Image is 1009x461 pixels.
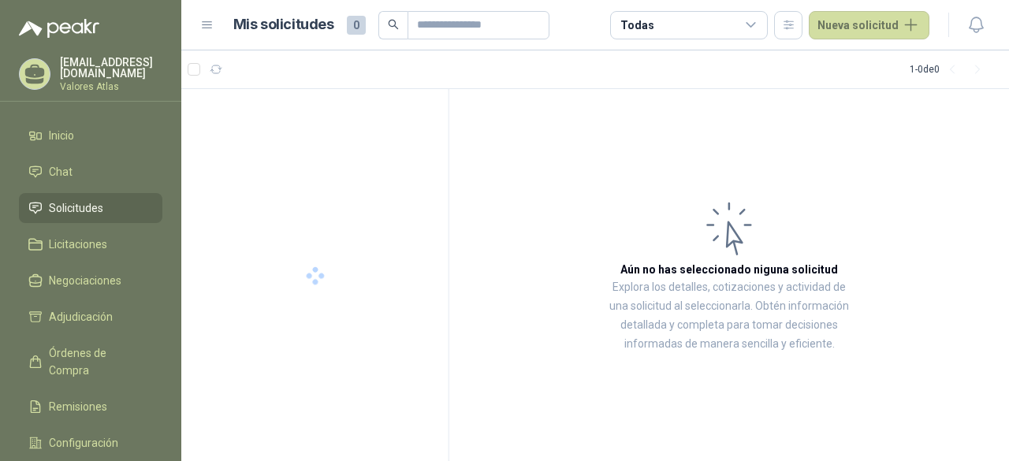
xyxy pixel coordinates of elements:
[49,127,74,144] span: Inicio
[49,398,107,415] span: Remisiones
[19,428,162,458] a: Configuración
[19,157,162,187] a: Chat
[49,163,73,180] span: Chat
[19,19,99,38] img: Logo peakr
[388,19,399,30] span: search
[19,193,162,223] a: Solicitudes
[60,82,162,91] p: Valores Atlas
[19,266,162,296] a: Negociaciones
[620,261,838,278] h3: Aún no has seleccionado niguna solicitud
[49,344,147,379] span: Órdenes de Compra
[620,17,653,34] div: Todas
[49,272,121,289] span: Negociaciones
[19,229,162,259] a: Licitaciones
[19,392,162,422] a: Remisiones
[19,338,162,385] a: Órdenes de Compra
[809,11,929,39] button: Nueva solicitud
[347,16,366,35] span: 0
[19,121,162,151] a: Inicio
[19,302,162,332] a: Adjudicación
[49,236,107,253] span: Licitaciones
[49,308,113,325] span: Adjudicación
[910,57,990,82] div: 1 - 0 de 0
[49,434,118,452] span: Configuración
[60,57,162,79] p: [EMAIL_ADDRESS][DOMAIN_NAME]
[607,278,851,354] p: Explora los detalles, cotizaciones y actividad de una solicitud al seleccionarla. Obtén informaci...
[49,199,103,217] span: Solicitudes
[233,13,334,36] h1: Mis solicitudes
